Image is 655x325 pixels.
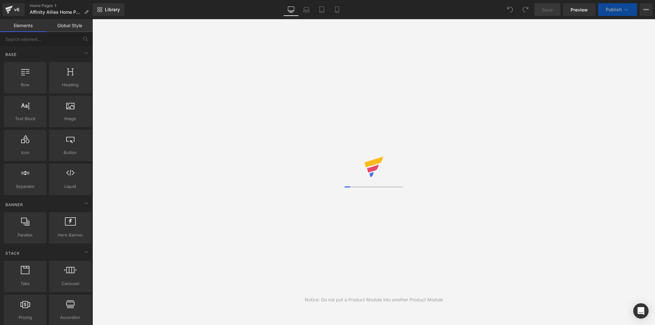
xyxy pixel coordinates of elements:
[30,3,94,8] a: Home Pages
[283,3,299,16] a: Desktop
[46,19,93,32] a: Global Style
[6,314,44,321] span: Pricing
[314,3,329,16] a: Tablet
[633,303,649,319] div: Open Intercom Messenger
[305,296,443,303] div: Notice: Do not put a Product Module into another Product Module
[504,3,517,16] button: Undo
[51,115,90,122] span: Image
[13,5,21,14] div: v6
[329,3,345,16] a: Mobile
[640,3,652,16] button: More
[51,81,90,88] span: Heading
[6,115,44,122] span: Text Block
[5,51,17,58] span: Base
[519,3,532,16] button: Redo
[5,202,24,208] span: Banner
[6,232,44,238] span: Parallax
[93,3,124,16] a: New Library
[598,3,637,16] button: Publish
[3,3,25,16] a: v6
[51,183,90,190] span: Liquid
[606,7,622,12] span: Publish
[51,232,90,238] span: Hero Banner
[51,149,90,156] span: Button
[6,183,44,190] span: Separator
[563,3,596,16] a: Preview
[542,6,553,13] span: Save
[6,81,44,88] span: Row
[571,6,588,13] span: Preview
[51,280,90,287] span: Carousel
[30,10,82,15] span: Affinity Allies Home Page
[5,250,20,256] span: Stack
[105,7,120,12] span: Library
[51,314,90,321] span: Accordion
[6,149,44,156] span: Icon
[6,280,44,287] span: Tabs
[299,3,314,16] a: Laptop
